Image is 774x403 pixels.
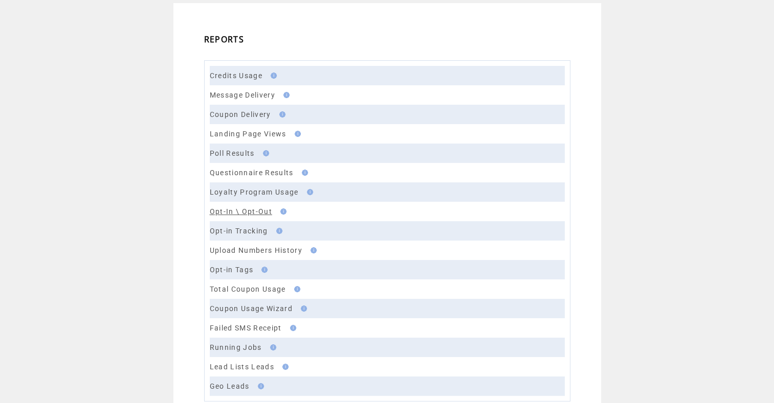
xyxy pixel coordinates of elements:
[276,111,285,117] img: help.gif
[210,91,275,99] a: Message Delivery
[210,363,274,371] a: Lead Lists Leads
[210,110,271,118] a: Coupon Delivery
[210,169,294,177] a: Questionnaire Results
[210,130,286,138] a: Landing Page Views
[292,131,301,137] img: help.gif
[210,227,268,235] a: Opt-in Tracking
[299,170,308,176] img: help.gif
[273,228,282,234] img: help.gif
[279,364,289,370] img: help.gif
[267,344,276,350] img: help.gif
[258,267,268,273] img: help.gif
[210,266,254,274] a: Opt-in Tags
[210,382,250,390] a: Geo Leads
[210,343,262,351] a: Running Jobs
[210,207,272,216] a: Opt-In \ Opt-Out
[210,304,293,313] a: Coupon Usage Wizard
[307,247,317,253] img: help.gif
[210,188,299,196] a: Loyalty Program Usage
[304,189,313,195] img: help.gif
[210,285,286,293] a: Total Coupon Usage
[287,325,296,331] img: help.gif
[210,324,282,332] a: Failed SMS Receipt
[268,73,277,79] img: help.gif
[210,72,262,80] a: Credits Usage
[204,34,244,45] span: REPORTS
[298,305,307,312] img: help.gif
[210,149,255,157] a: Poll Results
[210,246,302,254] a: Upload Numbers History
[260,150,269,156] img: help.gif
[291,286,300,292] img: help.gif
[277,208,286,215] img: help.gif
[255,383,264,389] img: help.gif
[280,92,290,98] img: help.gif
